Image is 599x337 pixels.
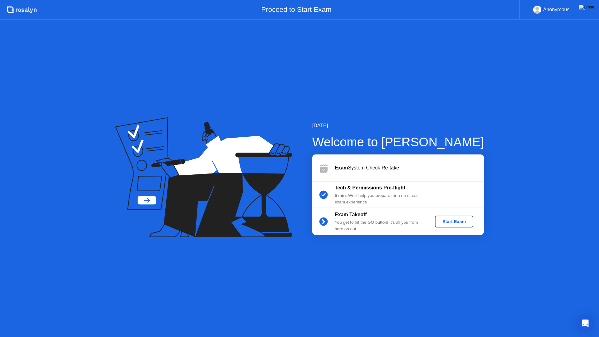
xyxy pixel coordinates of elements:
b: Tech & Permissions Pre-flight [335,185,405,190]
div: Start Exam [437,219,471,224]
div: Welcome to [PERSON_NAME] [312,133,484,151]
b: Exam Takeoff [335,212,367,217]
button: Start Exam [435,216,473,227]
div: System Check Re-take [335,164,484,172]
div: Open Intercom Messenger [578,316,593,331]
div: Anonymous [543,6,570,14]
div: You get to hit the GO button! It’s all you from here on out [335,219,425,232]
img: Close [579,5,594,10]
div: [DATE] [312,122,484,129]
b: 5 min [335,193,346,198]
b: Exam [335,165,348,170]
div: : We’ll help you prepare for a no-stress exam experience [335,193,425,205]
